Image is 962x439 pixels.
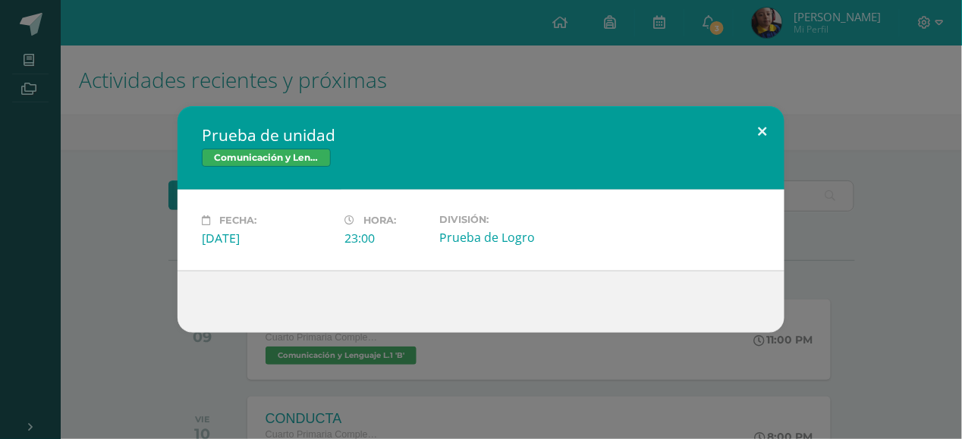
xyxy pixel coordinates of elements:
[344,230,427,246] div: 23:00
[439,229,570,246] div: Prueba de Logro
[202,230,332,246] div: [DATE]
[202,124,760,146] h2: Prueba de unidad
[741,106,784,158] button: Close (Esc)
[439,214,570,225] label: División:
[219,215,256,226] span: Fecha:
[363,215,396,226] span: Hora:
[202,149,331,167] span: Comunicación y Lenguaje L.1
